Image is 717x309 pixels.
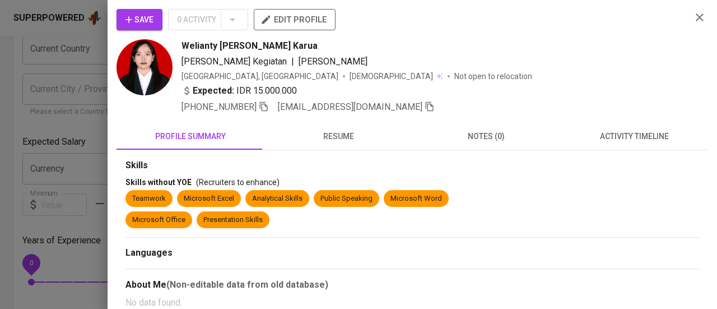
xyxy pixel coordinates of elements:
[132,193,166,204] div: Teamwork
[117,9,162,30] button: Save
[181,84,297,98] div: IDR 15.000.000
[125,13,153,27] span: Save
[125,178,192,187] span: Skills without YOE
[291,55,294,68] span: |
[123,130,258,144] span: profile summary
[181,71,338,82] div: [GEOGRAPHIC_DATA], [GEOGRAPHIC_DATA]
[132,215,185,225] div: Microsoft Office
[193,84,234,98] b: Expected:
[181,56,287,67] span: [PERSON_NAME] Kegiatan
[263,12,327,27] span: edit profile
[254,9,336,30] button: edit profile
[419,130,553,144] span: notes (0)
[271,130,406,144] span: resume
[278,102,422,112] span: [EMAIL_ADDRESS][DOMAIN_NAME]
[390,193,442,204] div: Microsoft Word
[181,102,257,112] span: [PHONE_NUMBER]
[196,178,280,187] span: (Recruiters to enhance)
[125,159,699,172] div: Skills
[350,71,435,82] span: [DEMOGRAPHIC_DATA]
[567,130,701,144] span: activity timeline
[203,215,263,225] div: Presentation Skills
[254,15,336,24] a: edit profile
[117,39,173,95] img: c07cbd7b1e5ffdf21d40b4e31b24222a.jpg
[299,56,367,67] span: [PERSON_NAME]
[252,193,302,204] div: Analytical Skills
[184,193,234,204] div: Microsoft Excel
[125,278,699,292] div: About Me
[454,71,532,82] p: Not open to relocation
[181,39,318,53] span: Welianty [PERSON_NAME] Karua
[166,279,328,290] b: (Non-editable data from old database)
[320,193,373,204] div: Public Speaking
[125,247,699,260] div: Languages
